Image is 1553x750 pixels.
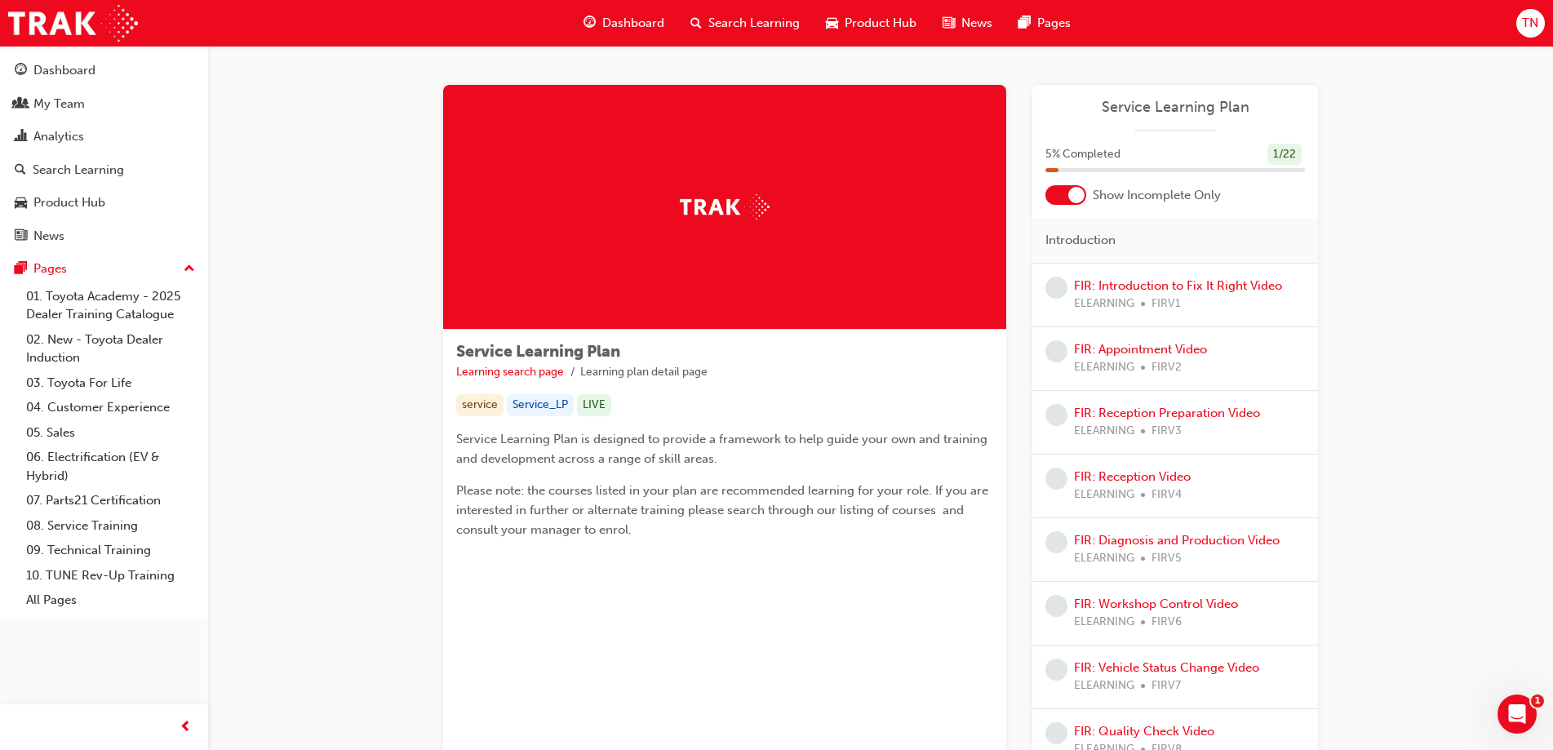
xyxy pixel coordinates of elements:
[943,13,955,33] span: news-icon
[15,64,27,78] span: guage-icon
[1005,7,1084,40] a: pages-iconPages
[1151,295,1181,313] span: FIRV1
[690,13,702,33] span: search-icon
[1045,340,1067,362] span: learningRecordVerb_NONE-icon
[583,13,596,33] span: guage-icon
[1074,486,1134,504] span: ELEARNING
[961,14,992,33] span: News
[180,717,192,738] span: prev-icon
[7,221,202,251] a: News
[15,97,27,112] span: people-icon
[20,563,202,588] a: 10. TUNE Rev-Up Training
[1074,660,1259,675] a: FIR: Vehicle Status Change Video
[845,14,916,33] span: Product Hub
[1074,724,1214,739] a: FIR: Quality Check Video
[20,588,202,613] a: All Pages
[15,196,27,211] span: car-icon
[20,488,202,513] a: 07. Parts21 Certification
[33,95,85,113] div: My Team
[20,284,202,327] a: 01. Toyota Academy - 2025 Dealer Training Catalogue
[1516,9,1545,38] button: TN
[1045,722,1067,744] span: learningRecordVerb_NONE-icon
[456,432,991,466] span: Service Learning Plan is designed to provide a framework to help guide your own and training and ...
[1151,677,1181,695] span: FIRV7
[20,371,202,396] a: 03. Toyota For Life
[1151,613,1182,632] span: FIRV6
[1074,533,1280,548] a: FIR: Diagnosis and Production Video
[456,342,620,361] span: Service Learning Plan
[456,394,504,416] div: service
[1045,145,1120,164] span: 5 % Completed
[33,260,67,278] div: Pages
[1151,549,1182,568] span: FIRV5
[507,394,574,416] div: Service_LP
[1045,468,1067,490] span: learningRecordVerb_NONE-icon
[7,254,202,284] button: Pages
[570,7,677,40] a: guage-iconDashboard
[1151,358,1182,377] span: FIRV2
[1045,659,1067,681] span: learningRecordVerb_NONE-icon
[33,61,95,80] div: Dashboard
[20,445,202,488] a: 06. Electrification (EV & Hybrid)
[15,262,27,277] span: pages-icon
[15,229,27,244] span: news-icon
[7,55,202,86] a: Dashboard
[1531,695,1544,708] span: 1
[456,483,992,537] span: Please note: the courses listed in your plan are recommended learning for your role. If you are i...
[33,193,105,212] div: Product Hub
[1074,597,1238,611] a: FIR: Workshop Control Video
[577,394,611,416] div: LIVE
[7,89,202,119] a: My Team
[1045,98,1305,117] a: Service Learning Plan
[1267,144,1302,166] div: 1 / 22
[1045,404,1067,426] span: learningRecordVerb_NONE-icon
[15,163,26,178] span: search-icon
[1074,422,1134,441] span: ELEARNING
[1151,486,1182,504] span: FIRV4
[1018,13,1031,33] span: pages-icon
[1074,406,1260,420] a: FIR: Reception Preparation Video
[1045,277,1067,299] span: learningRecordVerb_NONE-icon
[33,161,124,180] div: Search Learning
[184,259,195,280] span: up-icon
[15,130,27,144] span: chart-icon
[1074,549,1134,568] span: ELEARNING
[1074,358,1134,377] span: ELEARNING
[456,365,564,379] a: Learning search page
[1093,186,1221,205] span: Show Incomplete Only
[7,122,202,152] a: Analytics
[20,513,202,539] a: 08. Service Training
[33,227,64,246] div: News
[1037,14,1071,33] span: Pages
[1045,531,1067,553] span: learningRecordVerb_NONE-icon
[930,7,1005,40] a: news-iconNews
[1498,695,1537,734] iframe: Intercom live chat
[680,194,770,220] img: Trak
[1074,469,1191,484] a: FIR: Reception Video
[580,363,708,382] li: Learning plan detail page
[1074,295,1134,313] span: ELEARNING
[20,395,202,420] a: 04. Customer Experience
[8,5,138,42] img: Trak
[20,538,202,563] a: 09. Technical Training
[1045,595,1067,617] span: learningRecordVerb_NONE-icon
[20,420,202,446] a: 05. Sales
[7,155,202,185] a: Search Learning
[1074,613,1134,632] span: ELEARNING
[602,14,664,33] span: Dashboard
[1045,231,1116,250] span: Introduction
[20,327,202,371] a: 02. New - Toyota Dealer Induction
[1074,342,1207,357] a: FIR: Appointment Video
[813,7,930,40] a: car-iconProduct Hub
[826,13,838,33] span: car-icon
[1151,422,1182,441] span: FIRV3
[1074,278,1282,293] a: FIR: Introduction to Fix It Right Video
[1074,677,1134,695] span: ELEARNING
[7,52,202,254] button: DashboardMy TeamAnalyticsSearch LearningProduct HubNews
[7,188,202,218] a: Product Hub
[33,127,84,146] div: Analytics
[1522,14,1538,33] span: TN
